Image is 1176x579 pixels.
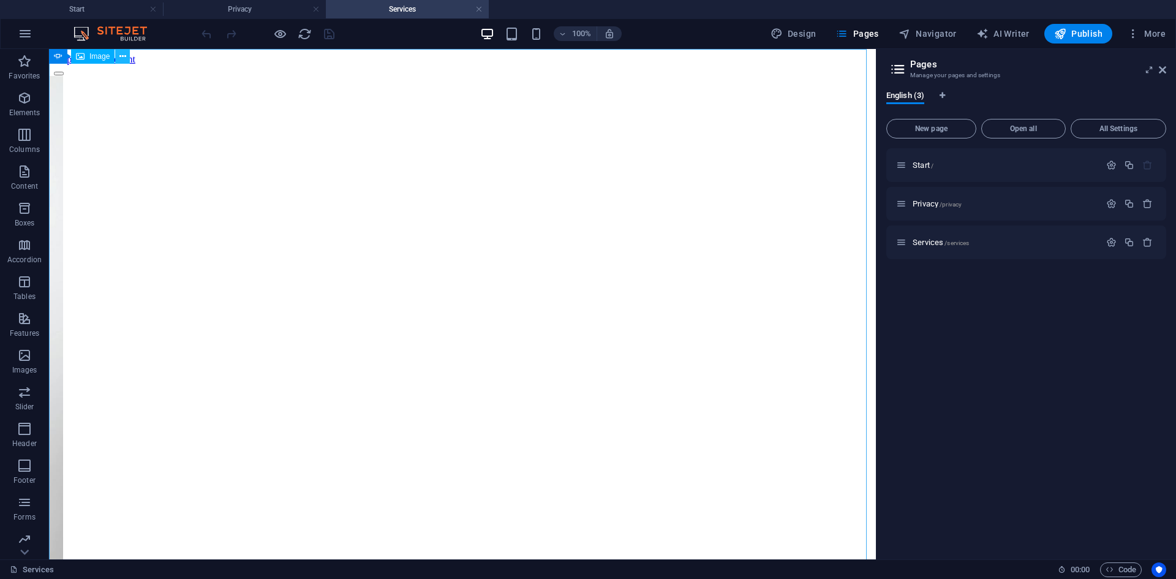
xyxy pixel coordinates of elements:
[273,26,287,41] button: Click here to leave preview mode and continue editing
[894,24,962,44] button: Navigator
[1106,199,1117,209] div: Settings
[1058,562,1090,577] h6: Session time
[976,28,1030,40] span: AI Writer
[1106,237,1117,248] div: Settings
[7,255,42,265] p: Accordion
[13,475,36,485] p: Footer
[604,28,615,39] i: On resize automatically adjust zoom level to fit chosen device.
[1106,160,1117,170] div: Settings
[1142,160,1153,170] div: The startpage cannot be deleted
[13,292,36,301] p: Tables
[326,2,489,16] h4: Services
[940,201,962,208] span: /privacy
[892,125,971,132] span: New page
[913,161,933,170] span: Click to open page
[10,562,54,577] a: Click to cancel selection. Double-click to open Pages
[297,26,312,41] button: reload
[1124,199,1134,209] div: Duplicate
[1127,28,1166,40] span: More
[5,5,86,15] a: Skip to main content
[1124,237,1134,248] div: Duplicate
[15,218,35,228] p: Boxes
[771,28,816,40] span: Design
[1122,24,1170,44] button: More
[1100,562,1142,577] button: Code
[909,161,1100,169] div: Start/
[944,240,969,246] span: /services
[909,238,1100,246] div: Services/services
[971,24,1035,44] button: AI Writer
[831,24,883,44] button: Pages
[1079,565,1081,574] span: :
[835,28,878,40] span: Pages
[1071,119,1166,138] button: All Settings
[9,145,40,154] p: Columns
[10,328,39,338] p: Features
[9,108,40,118] p: Elements
[70,26,162,41] img: Editor Logo
[298,27,312,41] i: Reload page
[572,26,592,41] h6: 100%
[913,238,969,247] span: Click to open page
[13,512,36,522] p: Forms
[1071,562,1090,577] span: 00 00
[886,88,924,105] span: English (3)
[1151,562,1166,577] button: Usercentrics
[15,402,34,412] p: Slider
[9,71,40,81] p: Favorites
[766,24,821,44] button: Design
[766,24,821,44] div: Design (Ctrl+Alt+Y)
[931,162,933,169] span: /
[554,26,597,41] button: 100%
[1106,562,1136,577] span: Code
[1076,125,1161,132] span: All Settings
[909,200,1100,208] div: Privacy/privacy
[886,119,976,138] button: New page
[163,2,326,16] h4: Privacy
[89,53,110,60] span: Image
[11,181,38,191] p: Content
[1054,28,1102,40] span: Publish
[910,70,1142,81] h3: Manage your pages and settings
[913,199,962,208] span: Click to open page
[1142,237,1153,248] div: Remove
[1044,24,1112,44] button: Publish
[1124,160,1134,170] div: Duplicate
[899,28,957,40] span: Navigator
[981,119,1066,138] button: Open all
[1142,199,1153,209] div: Remove
[886,91,1166,114] div: Language Tabs
[12,365,37,375] p: Images
[910,59,1166,70] h2: Pages
[12,439,37,448] p: Header
[987,125,1060,132] span: Open all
